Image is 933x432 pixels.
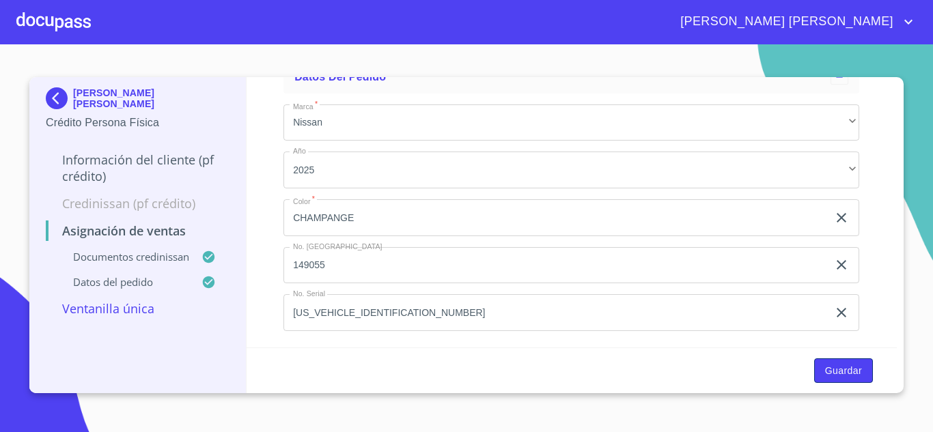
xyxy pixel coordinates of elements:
button: clear input [833,210,850,226]
img: Docupass spot blue [46,87,73,109]
button: Guardar [814,358,873,384]
p: Documentos CrediNissan [46,250,201,263]
div: Datos del pedido [283,61,859,93]
p: [PERSON_NAME] [PERSON_NAME] [73,87,229,109]
div: 2025 [283,152,859,188]
p: Credinissan (PF crédito) [46,195,229,212]
button: clear input [833,304,850,321]
span: Datos del pedido [294,71,386,83]
p: Crédito Persona Física [46,115,229,131]
div: Nissan [283,104,859,141]
span: Guardar [825,362,862,379]
span: [PERSON_NAME] [PERSON_NAME] [670,11,900,33]
p: Ventanilla única [46,300,229,317]
p: Datos del pedido [46,275,201,289]
p: Información del cliente (PF crédito) [46,152,229,184]
p: Asignación de Ventas [46,222,229,239]
button: clear input [833,257,850,273]
div: [PERSON_NAME] [PERSON_NAME] [46,87,229,115]
button: account of current user [670,11,917,33]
